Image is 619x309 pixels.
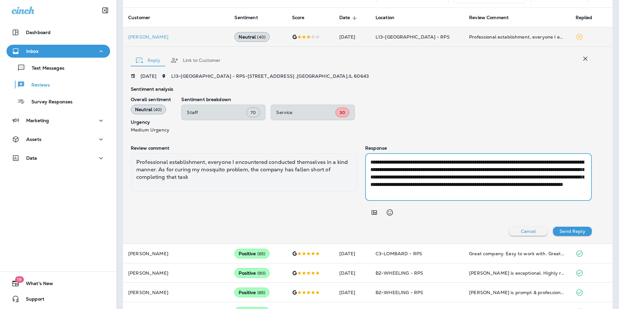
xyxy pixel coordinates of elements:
p: Send Reply [559,229,585,234]
div: Neutral [234,32,270,42]
button: Collapse Sidebar [96,4,114,17]
span: ( 90 ) [257,270,266,276]
span: Customer [128,15,150,20]
span: Sentiment [234,15,266,21]
div: Anton is prompt & professional. We are usually an 8 am stop and we appreciate his patience as we ... [469,289,565,296]
div: Positive [234,288,269,297]
span: ( 40 ) [257,34,265,40]
div: Positive [234,268,270,278]
td: [DATE] [334,283,370,302]
button: Add in a premade template [368,206,381,219]
span: Replied [576,15,601,21]
p: Response [365,145,592,151]
div: Click to view Customer Drawer [128,34,224,40]
p: Assets [26,137,41,142]
span: Location [376,15,394,20]
p: Dashboard [26,30,51,35]
button: Inbox [6,45,110,58]
span: L13-[GEOGRAPHIC_DATA] - RPS - [STREET_ADDRESS] , [GEOGRAPHIC_DATA] , IL 60643 [171,73,369,79]
button: Reviews [6,78,110,91]
p: Urgency [131,120,171,125]
button: Assets [6,133,110,146]
span: Score [292,15,313,21]
div: Professional establishment, everyone I encountered conducted themselves in a kind manner. As for ... [131,153,357,192]
td: [DATE] [334,263,370,283]
button: Survey Responses [6,95,110,108]
button: 19What's New [6,277,110,290]
button: Send Reply [553,227,592,236]
span: Location [376,15,403,21]
div: Neutral [131,105,166,114]
button: Cancel [509,227,548,236]
div: Great company. Easy to work with. Great service. [469,250,565,257]
p: Cancel [521,229,536,234]
div: Brandon is exceptional. Highly recommend him and Rose! He has been servicing our house for the pa... [469,270,565,276]
button: Text Messages [6,61,110,74]
span: Sentiment [234,15,258,20]
span: B2-WHEELING - RPS [376,290,423,295]
button: Reply [131,49,165,72]
div: Professional establishment, everyone I encountered conducted themselves in a kind manner. As for ... [469,34,565,40]
button: Marketing [6,114,110,127]
span: Date [339,15,350,20]
td: [DATE] [334,27,370,47]
button: Select an emoji [383,206,396,219]
p: Text Messages [25,65,64,72]
p: Inbox [26,49,39,54]
button: Link to Customer [165,49,226,72]
p: Survey Responses [25,99,73,105]
span: Customer [128,15,159,21]
span: Support [19,296,44,304]
td: [DATE] [334,244,370,263]
span: Replied [576,15,592,20]
span: Date [339,15,359,21]
span: Score [292,15,305,20]
p: Reviews [25,82,50,88]
div: Positive [234,249,269,258]
span: What's New [19,281,53,289]
p: Data [26,155,37,161]
p: Marketing [26,118,49,123]
span: ( 85 ) [257,290,265,295]
span: Review Comment [469,15,517,21]
span: ( 40 ) [153,107,162,112]
button: Data [6,152,110,165]
p: Medium Urgency [131,127,171,132]
p: Review comment [131,145,357,151]
span: L13-[GEOGRAPHIC_DATA] - RPS [376,34,450,40]
button: Dashboard [6,26,110,39]
button: Support [6,292,110,305]
span: 19 [15,276,24,283]
p: Sentiment analysis [131,86,592,92]
span: C3-LOMBARD - RPS [376,251,422,257]
p: [PERSON_NAME] [128,34,224,40]
p: [DATE] [141,74,156,79]
p: [PERSON_NAME] [128,290,224,295]
p: Staff [187,110,246,115]
p: Overall sentiment [131,97,171,102]
span: Review Comment [469,15,509,20]
span: 70 [251,110,256,115]
p: Sentiment breakdown [181,97,592,102]
p: [PERSON_NAME] [128,251,224,256]
p: [PERSON_NAME] [128,270,224,276]
span: 30 [340,110,345,115]
p: Service [276,110,335,115]
span: B2-WHEELING - RPS [376,270,423,276]
span: ( 85 ) [257,251,265,257]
